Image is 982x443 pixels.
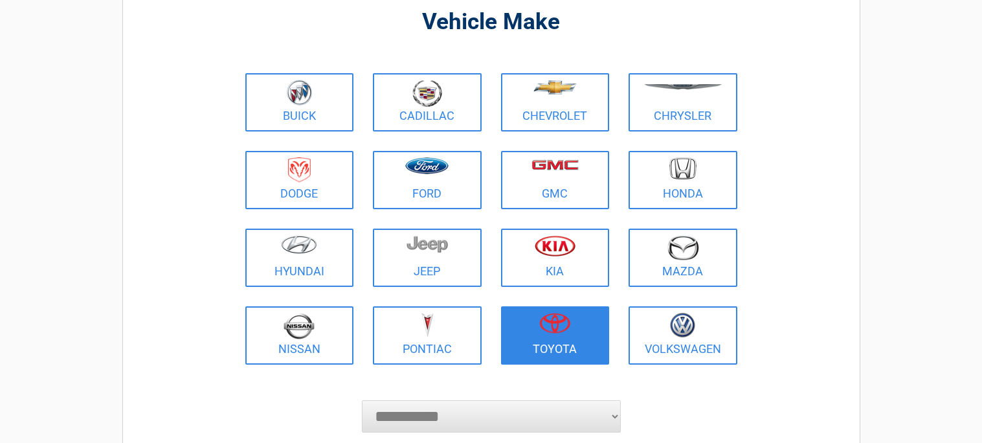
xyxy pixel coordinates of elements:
[629,73,737,131] a: Chrysler
[501,229,610,287] a: Kia
[412,80,442,107] img: cadillac
[667,235,699,260] img: mazda
[629,229,737,287] a: Mazda
[501,73,610,131] a: Chevrolet
[405,157,449,174] img: ford
[407,235,448,253] img: jeep
[643,84,722,90] img: chrysler
[287,80,312,106] img: buick
[629,151,737,209] a: Honda
[245,151,354,209] a: Dodge
[539,313,570,334] img: toyota
[245,229,354,287] a: Hyundai
[373,306,482,365] a: Pontiac
[373,151,482,209] a: Ford
[670,313,695,338] img: volkswagen
[373,229,482,287] a: Jeep
[669,157,697,180] img: honda
[284,313,315,339] img: nissan
[281,235,317,254] img: hyundai
[501,306,610,365] a: Toyota
[421,313,434,337] img: pontiac
[245,73,354,131] a: Buick
[501,151,610,209] a: GMC
[242,7,741,38] h2: Vehicle Make
[629,306,737,365] a: Volkswagen
[373,73,482,131] a: Cadillac
[245,306,354,365] a: Nissan
[288,157,311,183] img: dodge
[531,159,579,170] img: gmc
[535,235,575,256] img: kia
[533,80,577,95] img: chevrolet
